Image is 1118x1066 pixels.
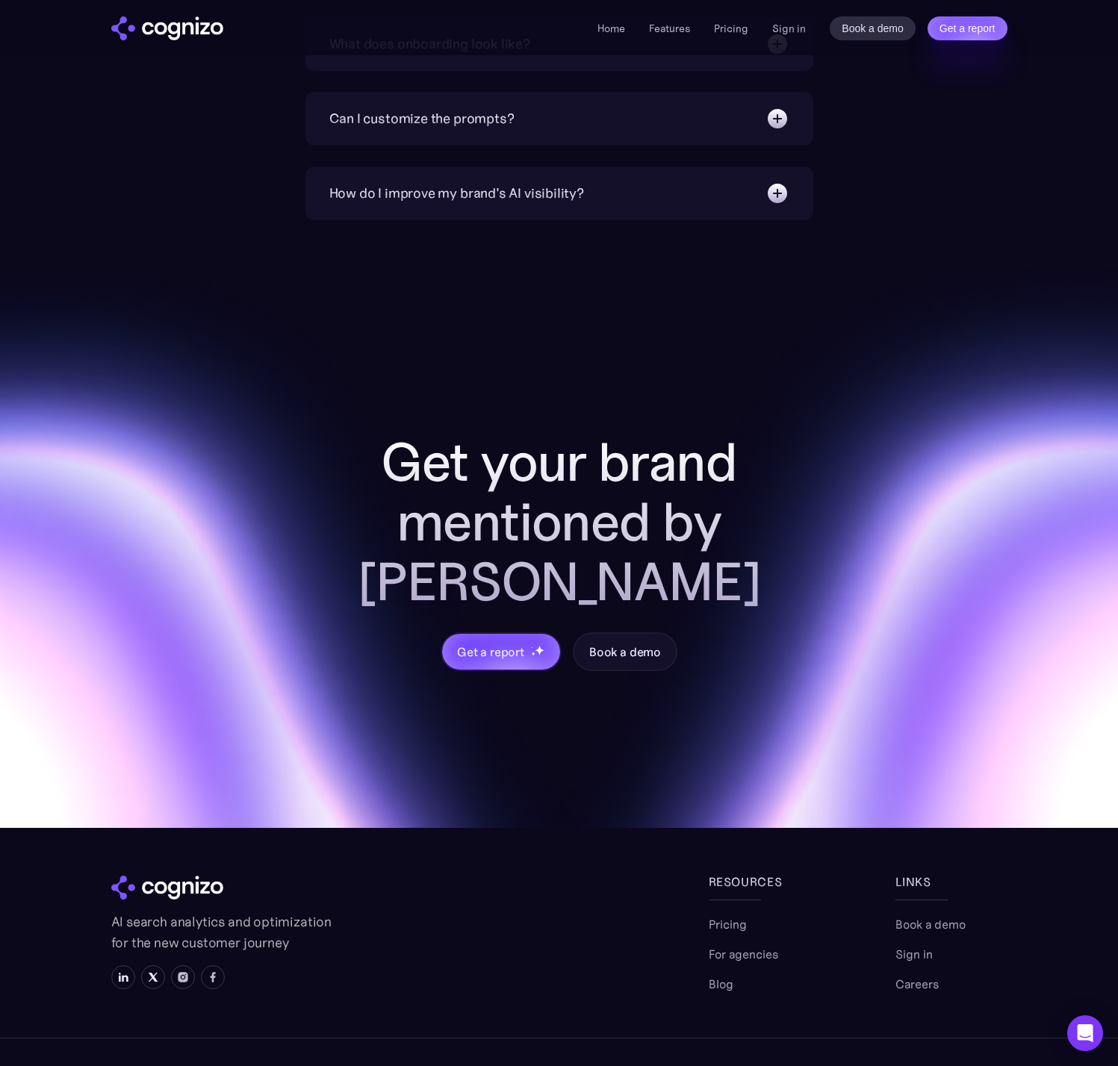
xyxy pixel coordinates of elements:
div: Get a report [457,643,524,661]
img: star [535,645,544,655]
a: Pricing [709,915,747,933]
img: star [531,652,536,657]
a: For agencies [709,945,778,963]
p: AI search analytics and optimization for the new customer journey [111,911,335,953]
h2: Get your brand mentioned by [PERSON_NAME] [320,432,798,611]
div: How do I improve my brand's AI visibility? [329,183,584,204]
a: Home [597,22,625,35]
a: Sign in [772,19,806,37]
a: Sign in [895,945,933,963]
a: Get a reportstarstarstar [441,632,562,671]
a: Get a report [928,16,1007,40]
div: Resources [709,873,821,891]
a: Blog [709,975,733,993]
a: Pricing [714,22,748,35]
div: Book a demo [589,643,661,661]
div: Can I customize the prompts? [329,108,515,129]
img: cognizo logo [111,876,223,900]
a: Careers [895,975,939,993]
img: LinkedIn icon [117,971,129,983]
img: cognizo logo [111,16,223,40]
div: Open Intercom Messenger [1067,1015,1103,1051]
a: Book a demo [573,632,677,671]
a: home [111,16,223,40]
img: star [531,646,533,649]
div: links [895,873,1007,891]
a: Book a demo [895,915,966,933]
a: Book a demo [830,16,916,40]
a: Features [649,22,690,35]
img: X icon [147,971,159,983]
